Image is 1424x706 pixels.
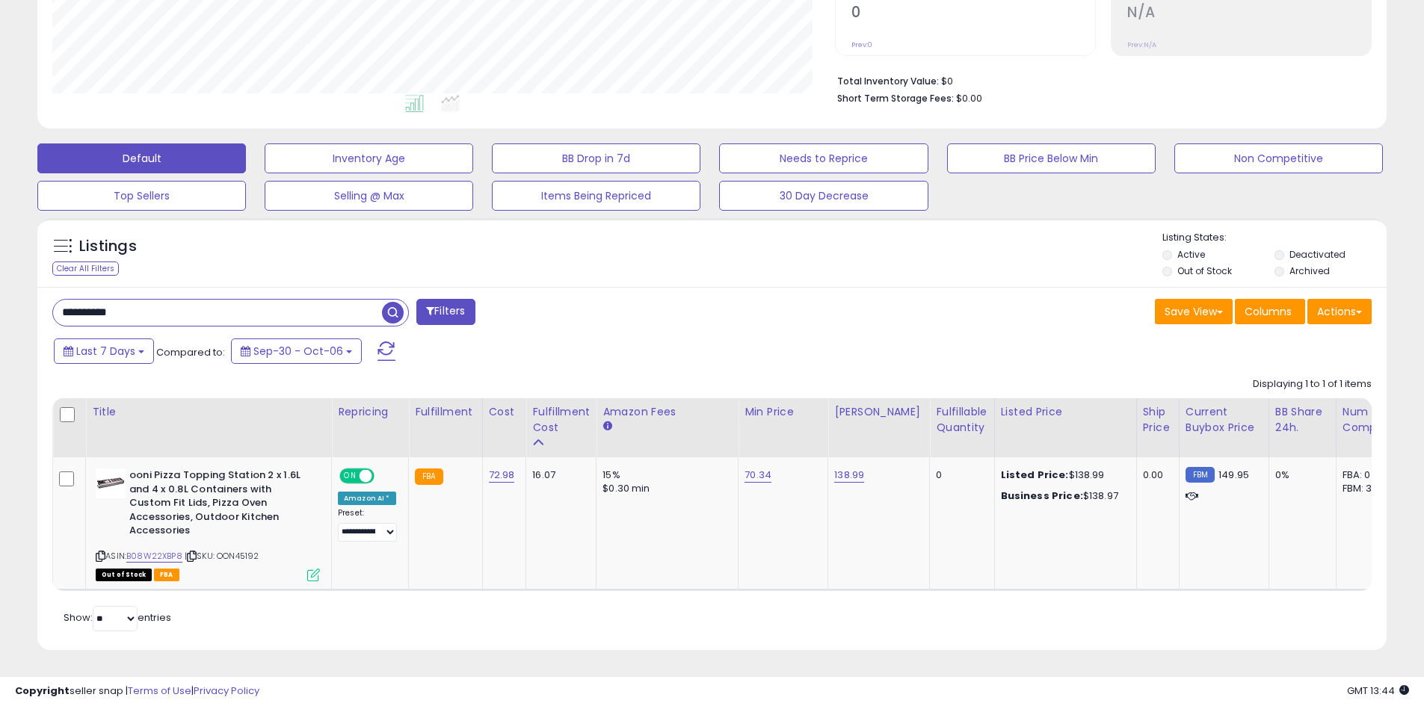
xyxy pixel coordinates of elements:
span: 2025-10-14 13:44 GMT [1347,684,1409,698]
button: Filters [416,299,475,325]
button: 30 Day Decrease [719,181,928,211]
div: 15% [602,468,727,482]
b: Listed Price: [1001,468,1069,482]
button: Needs to Reprice [719,143,928,173]
div: Listed Price [1001,404,1130,420]
span: All listings that are currently out of stock and unavailable for purchase on Amazon [96,569,152,581]
p: Listing States: [1162,231,1387,245]
button: Top Sellers [37,181,246,211]
div: ASIN: [96,468,320,579]
small: Amazon Fees. [602,420,611,433]
span: | SKU: OON45192 [185,550,259,562]
span: ON [341,470,360,483]
small: Prev: 0 [851,40,872,49]
span: OFF [372,470,396,483]
button: Actions [1307,299,1372,324]
label: Active [1177,248,1205,261]
button: Non Competitive [1174,143,1383,173]
h5: Listings [79,236,137,257]
div: Fulfillment [415,404,475,420]
a: 72.98 [489,468,515,483]
span: 149.95 [1218,468,1249,482]
div: Fulfillment Cost [532,404,590,436]
h2: 0 [851,4,1095,24]
small: FBA [415,468,443,485]
button: Items Being Repriced [492,181,700,211]
span: Columns [1245,304,1292,319]
div: BB Share 24h. [1275,404,1330,436]
div: 0 [936,468,982,482]
div: Title [92,404,325,420]
button: Sep-30 - Oct-06 [231,338,362,364]
span: $0.00 [956,91,982,105]
button: Default [37,143,246,173]
h2: N/A [1127,4,1371,24]
b: ooni Pizza Topping Station 2 x 1.6L and 4 x 0.8L Containers with Custom Fit Lids, Pizza Oven Acce... [129,468,311,542]
img: 31r3hwWPzxL._SL40_.jpg [96,468,126,498]
div: Amazon Fees [602,404,732,420]
span: Show: entries [64,610,171,625]
div: 16.07 [532,468,585,482]
small: FBM [1186,467,1215,483]
label: Archived [1289,264,1330,277]
div: 0.00 [1143,468,1168,482]
a: Privacy Policy [194,684,259,698]
small: Prev: N/A [1127,40,1156,49]
div: Min Price [745,404,822,420]
span: FBA [154,569,179,581]
a: 138.99 [834,468,864,483]
div: Cost [489,404,520,420]
div: seller snap | | [15,684,259,699]
label: Out of Stock [1177,264,1232,277]
div: $0.30 min [602,482,727,495]
div: $138.97 [1001,489,1125,503]
div: Displaying 1 to 1 of 1 items [1253,377,1372,391]
b: Business Price: [1001,489,1083,503]
a: B08W22XBP8 [126,550,182,563]
span: Sep-30 - Oct-06 [253,344,343,359]
div: FBM: 3 [1343,482,1392,495]
button: BB Price Below Min [947,143,1156,173]
div: Preset: [338,508,397,542]
button: Inventory Age [265,143,473,173]
label: Deactivated [1289,248,1346,261]
b: Short Term Storage Fees: [837,92,954,105]
div: Repricing [338,404,402,420]
div: Amazon AI * [338,492,396,505]
button: Last 7 Days [54,338,154,364]
b: Total Inventory Value: [837,75,939,87]
div: Clear All Filters [52,261,119,276]
button: Selling @ Max [265,181,473,211]
div: FBA: 0 [1343,468,1392,482]
span: Compared to: [156,345,225,359]
button: Save View [1155,299,1233,324]
div: Current Buybox Price [1186,404,1263,436]
div: 0% [1275,468,1325,482]
span: Last 7 Days [76,344,135,359]
button: BB Drop in 7d [492,143,700,173]
button: Columns [1235,299,1305,324]
div: Fulfillable Quantity [936,404,987,436]
div: [PERSON_NAME] [834,404,923,420]
li: $0 [837,71,1360,89]
div: Num of Comp. [1343,404,1397,436]
div: $138.99 [1001,468,1125,482]
strong: Copyright [15,684,70,698]
a: 70.34 [745,468,771,483]
a: Terms of Use [128,684,191,698]
div: Ship Price [1143,404,1173,436]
